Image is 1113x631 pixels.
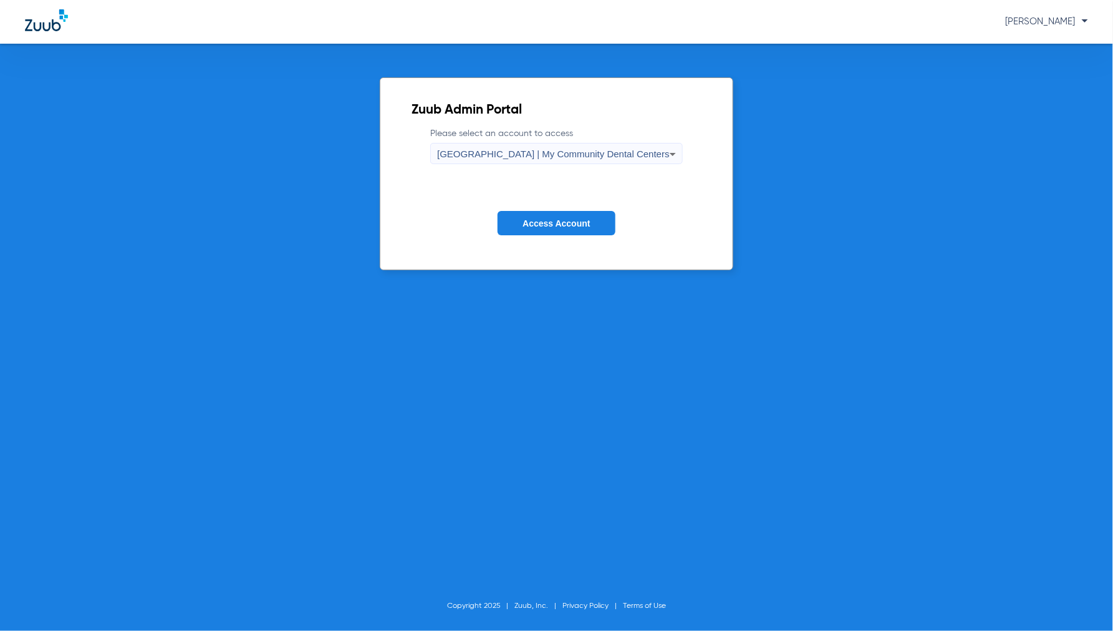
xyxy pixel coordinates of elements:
[25,9,68,31] img: Zuub Logo
[514,600,562,612] li: Zuub, Inc.
[562,602,609,610] a: Privacy Policy
[447,600,514,612] li: Copyright 2025
[1051,571,1113,631] iframe: Chat Widget
[498,211,615,235] button: Access Account
[623,602,666,610] a: Terms of Use
[430,127,683,164] label: Please select an account to access
[523,218,590,228] span: Access Account
[437,149,670,159] span: [GEOGRAPHIC_DATA] | My Community Dental Centers
[412,104,701,117] h2: Zuub Admin Portal
[1006,17,1088,26] span: [PERSON_NAME]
